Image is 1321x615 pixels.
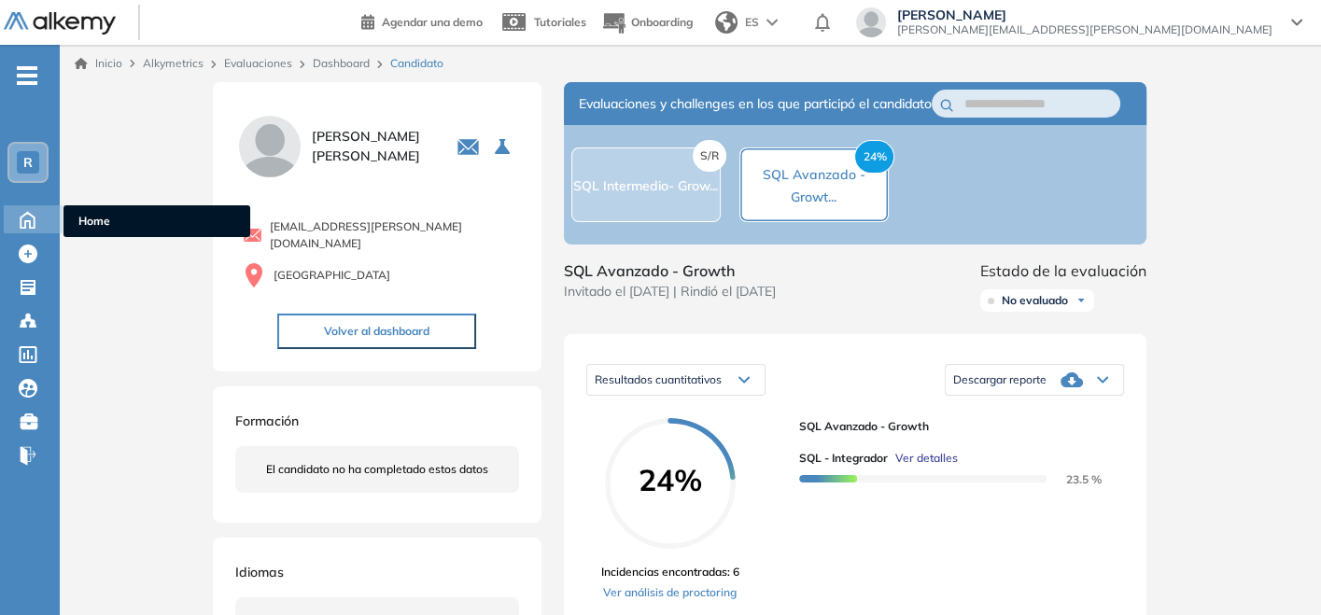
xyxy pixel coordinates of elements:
[897,22,1272,37] span: [PERSON_NAME][EMAIL_ADDRESS][PERSON_NAME][DOMAIN_NAME]
[766,19,778,26] img: arrow
[799,450,888,467] span: SQL - Integrador
[693,140,726,172] span: S/R
[17,74,37,77] i: -
[277,314,476,349] button: Volver al dashboard
[799,418,1109,435] span: SQL Avanzado - Growth
[888,450,958,467] button: Ver detalles
[143,56,204,70] span: Alkymetrics
[382,15,483,29] span: Agendar una demo
[78,213,235,230] span: Home
[579,94,932,114] span: Evaluaciones y challenges en los que participó el candidato
[235,564,284,580] span: Idiomas
[980,259,1146,282] span: Estado de la evaluación
[745,14,759,31] span: ES
[75,55,122,72] a: Inicio
[274,267,390,284] span: [GEOGRAPHIC_DATA]
[266,461,488,478] span: El candidato no ha completado estos datos
[564,259,776,282] span: SQL Avanzado - Growth
[23,155,33,170] span: R
[270,218,518,252] span: [EMAIL_ADDRESS][PERSON_NAME][DOMAIN_NAME]
[601,3,693,43] button: Onboarding
[715,11,738,34] img: world
[601,584,739,601] a: Ver análisis de proctoring
[235,112,304,181] img: PROFILE_MENU_LOGO_USER
[235,412,299,429] span: Formación
[224,56,292,70] a: Evaluaciones
[4,12,116,35] img: Logo
[534,15,586,29] span: Tutoriales
[763,166,865,205] span: SQL Avanzado - Growt...
[895,450,958,467] span: Ver detalles
[313,56,370,70] a: Dashboard
[1075,295,1087,306] img: Ícono de flecha
[1002,293,1068,308] span: No evaluado
[312,127,434,166] span: [PERSON_NAME] [PERSON_NAME]
[605,465,736,495] span: 24%
[897,7,1272,22] span: [PERSON_NAME]
[631,15,693,29] span: Onboarding
[1044,472,1102,486] span: 23.5 %
[601,564,739,580] span: Incidencias encontradas: 6
[390,55,443,72] span: Candidato
[573,177,718,194] span: SQL Intermedio- Grow...
[953,372,1047,387] span: Descargar reporte
[564,282,776,301] span: Invitado el [DATE] | Rindió el [DATE]
[361,9,483,32] a: Agendar una demo
[595,372,722,386] span: Resultados cuantitativos
[854,140,894,174] span: 24%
